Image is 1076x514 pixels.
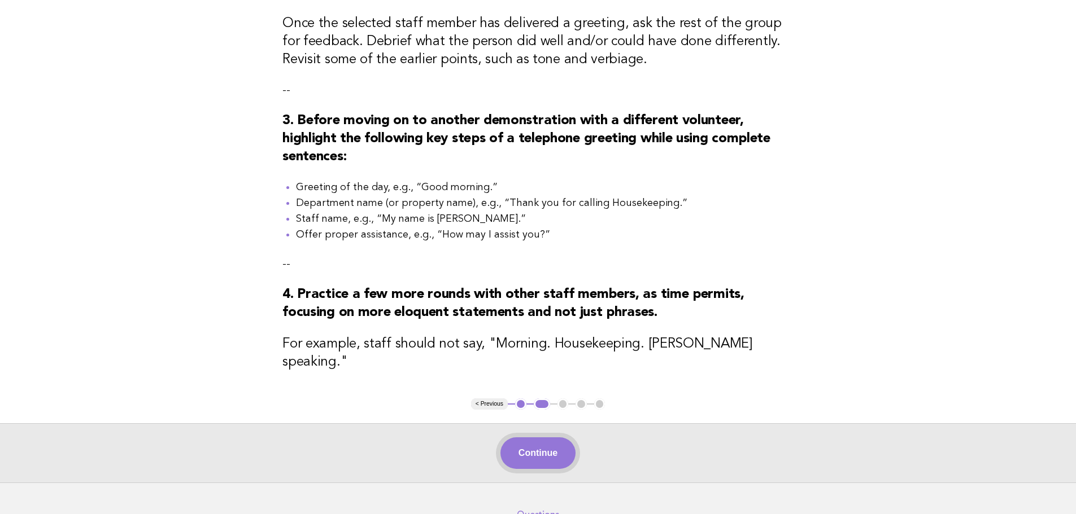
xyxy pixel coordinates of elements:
[282,114,770,164] strong: 3. Before moving on to another demonstration with a different volunteer, highlight the following ...
[534,398,550,410] button: 2
[296,227,794,243] li: Offer proper assistance, e.g., “How may I assist you?”
[282,288,744,319] strong: 4. Practice a few more rounds with other staff members, as time permits, focusing on more eloquen...
[471,398,508,410] button: < Previous
[282,82,794,98] p: --
[296,195,794,211] li: Department name (or property name), e.g., “Thank you for calling Housekeeping.”
[296,211,794,227] li: Staff name, e.g., “My name is [PERSON_NAME].”
[515,398,526,410] button: 1
[500,437,576,469] button: Continue
[282,335,794,371] h3: For example, staff should not say, "Morning. Housekeeping. [PERSON_NAME] speaking."
[282,256,794,272] p: --
[296,179,794,195] li: Greeting of the day, e.g., “Good morning.”
[282,15,794,69] h3: Once the selected staff member has delivered a greeting, ask the rest of the group for feedback. ...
